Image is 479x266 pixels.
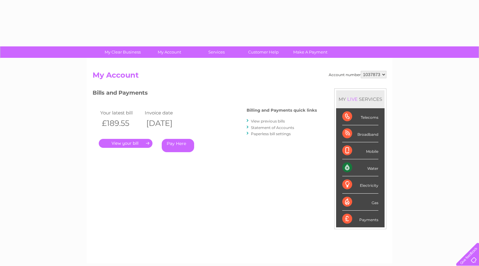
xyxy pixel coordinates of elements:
[251,119,285,123] a: View previous bills
[247,108,317,113] h4: Billing and Payments quick links
[342,194,378,211] div: Gas
[99,139,152,148] a: .
[99,117,143,130] th: £189.55
[99,109,143,117] td: Your latest bill
[342,108,378,125] div: Telecoms
[342,125,378,142] div: Broadband
[97,46,148,58] a: My Clear Business
[342,211,378,227] div: Payments
[143,109,188,117] td: Invoice date
[251,125,294,130] a: Statement of Accounts
[342,159,378,176] div: Water
[93,71,386,83] h2: My Account
[251,131,291,136] a: Paperless bill settings
[285,46,336,58] a: Make A Payment
[93,88,317,99] h3: Bills and Payments
[342,176,378,193] div: Electricity
[162,139,194,152] a: Pay Here
[329,71,386,78] div: Account number
[144,46,195,58] a: My Account
[336,90,385,108] div: MY SERVICES
[342,142,378,159] div: Mobile
[191,46,242,58] a: Services
[238,46,289,58] a: Customer Help
[143,117,188,130] th: [DATE]
[346,96,359,102] div: LIVE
